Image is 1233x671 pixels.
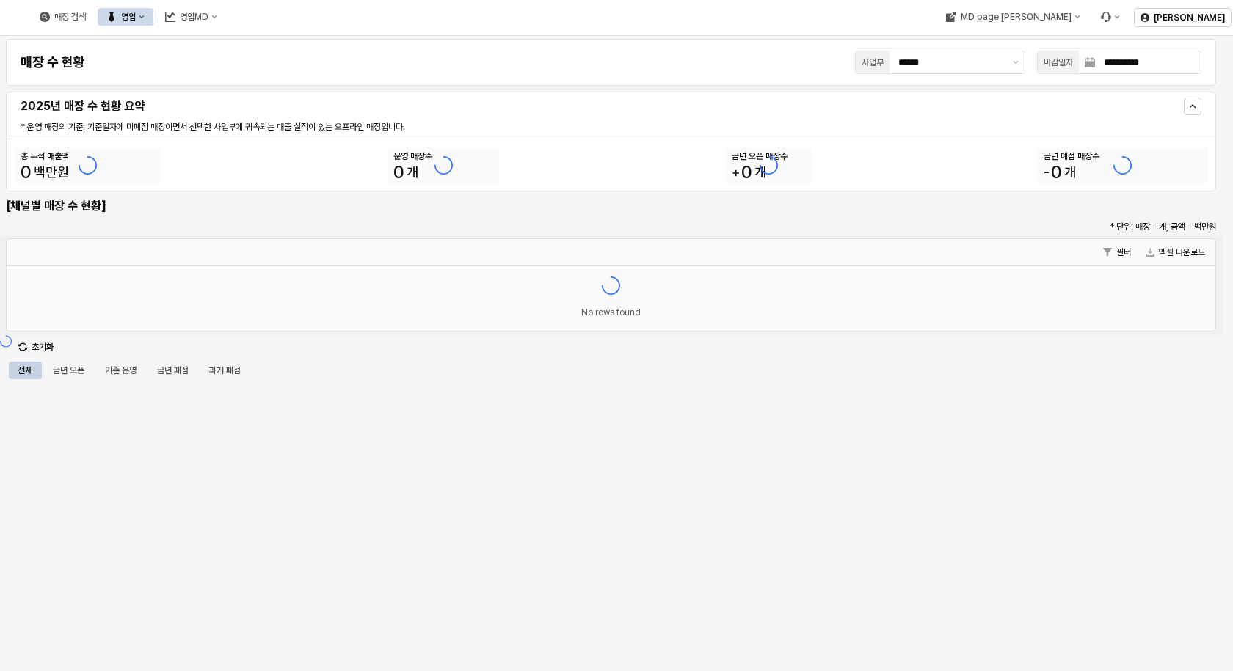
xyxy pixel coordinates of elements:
[1044,55,1073,70] div: 마감일자
[156,8,226,26] button: 영업MD
[53,362,84,379] div: 금년 오픈
[21,55,85,70] h4: 매장 수 현황
[1007,51,1025,73] button: 제안 사항 표시
[6,199,198,213] h5: [채널별 매장 수 현황]
[1184,98,1201,115] button: Hide
[200,362,250,379] div: 과거 폐점
[105,362,137,379] div: 기존 운영
[936,8,1088,26] button: MD page [PERSON_NAME]
[9,362,41,379] div: 전체
[1154,12,1225,23] p: [PERSON_NAME]
[960,12,1071,22] div: MD page [PERSON_NAME]
[32,341,54,353] p: 초기화
[31,8,95,26] button: 매장 검색
[157,362,189,379] div: 금년 폐점
[936,8,1088,26] div: MD page 이동
[96,362,145,379] div: 기존 운영
[12,335,60,359] button: Close
[923,220,1216,233] p: * 단위: 매장 - 개, 금액 - 백만원
[98,8,153,26] button: 영업
[18,362,32,379] div: 전체
[1091,8,1128,26] div: Menu item 6
[180,12,208,22] div: 영업MD
[21,120,804,133] p: * 운영 매장의 기준: 기준일자에 미폐점 매장이면서 선택한 사업부에 귀속되는 매출 실적이 있는 오프라인 매장입니다.
[862,55,884,70] div: 사업부
[21,99,903,114] h5: 2025년 매장 수 현황 요약
[54,12,86,22] div: 매장 검색
[148,362,197,379] div: 금년 폐점
[44,362,93,379] div: 금년 오픈
[121,12,136,22] div: 영업
[1134,8,1232,27] button: [PERSON_NAME]
[209,362,241,379] div: 과거 폐점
